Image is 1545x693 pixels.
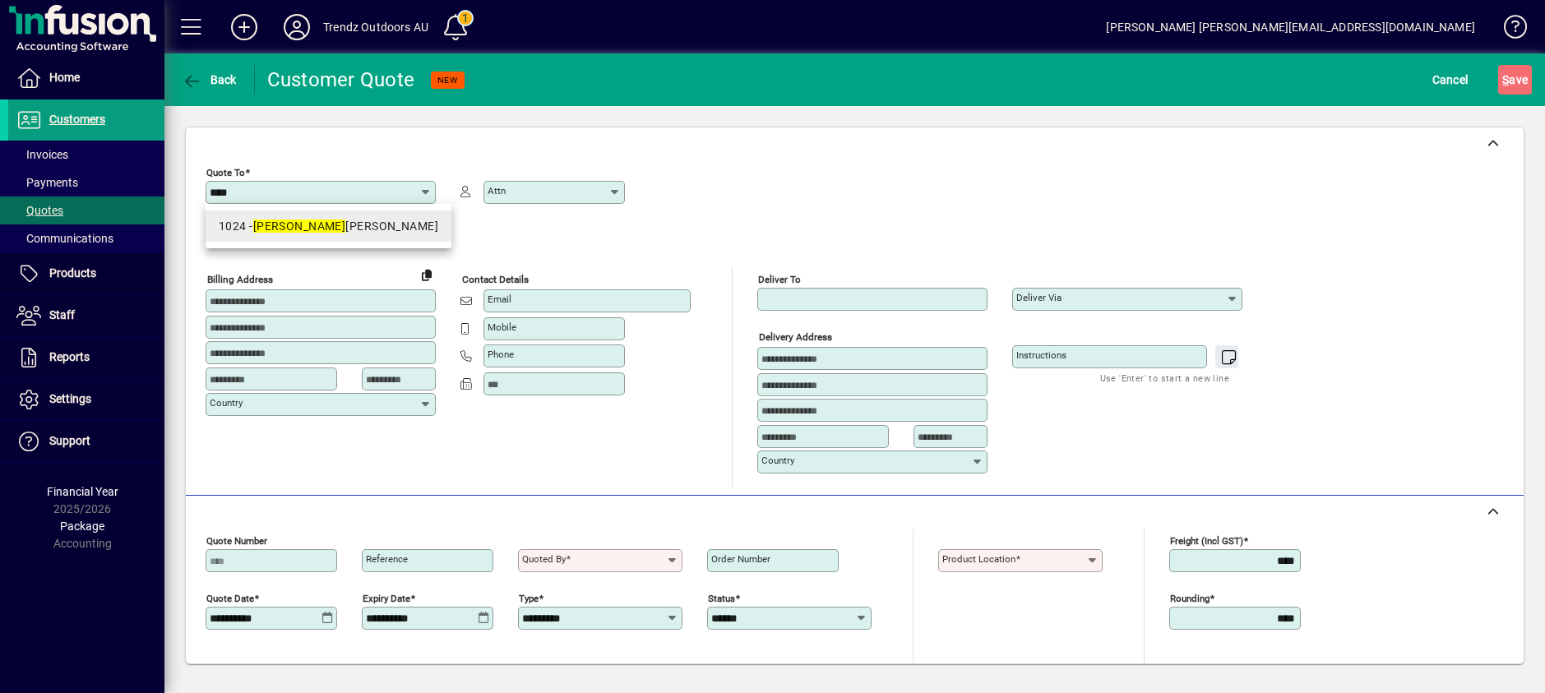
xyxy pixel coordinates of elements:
mat-label: Type [519,592,539,603]
button: Add [218,12,271,42]
a: Support [8,421,164,462]
em: [PERSON_NAME] [253,219,346,233]
span: Customers [49,113,105,126]
mat-label: Expiry date [363,592,410,603]
a: Home [8,58,164,99]
span: Reports [49,350,90,363]
span: NEW [437,75,458,85]
a: Staff [8,295,164,336]
mat-label: Reference [366,553,408,565]
span: Payments [16,176,78,189]
mat-label: Order number [711,553,770,565]
span: Package [60,520,104,533]
mat-label: Status [708,592,735,603]
mat-label: Freight (incl GST) [1170,534,1243,546]
a: Knowledge Base [1492,3,1524,57]
a: Products [8,253,164,294]
div: Trendz Outdoors AU [323,14,428,40]
button: Save [1498,65,1532,95]
mat-label: Country [761,455,794,466]
span: Invoices [16,148,68,161]
button: Back [178,65,241,95]
mat-label: Quote date [206,592,254,603]
mat-label: Quoted by [522,553,566,565]
span: Staff [49,308,75,321]
mat-label: Quote number [206,534,267,546]
button: Profile [271,12,323,42]
mat-label: Product location [942,553,1015,565]
span: ave [1502,67,1528,93]
mat-label: Email [488,293,511,305]
mat-option: 1024 - Matt Morton [206,210,451,242]
mat-label: Rounding [1170,592,1210,603]
span: S [1502,73,1509,86]
span: Back [182,73,237,86]
a: Quotes [8,196,164,224]
mat-label: Instructions [1016,349,1066,361]
a: Communications [8,224,164,252]
a: Reports [8,337,164,378]
span: Communications [16,232,113,245]
div: Customer Quote [267,67,415,93]
mat-hint: Use 'Enter' to start a new line [1100,368,1229,387]
span: Support [49,434,90,447]
mat-label: Attn [488,185,506,196]
span: Home [49,71,80,84]
span: Products [49,266,96,280]
mat-label: Phone [488,349,514,360]
mat-label: Mobile [488,321,516,333]
span: Financial Year [47,485,118,498]
a: Payments [8,169,164,196]
mat-label: Deliver via [1016,292,1062,303]
div: [PERSON_NAME] [PERSON_NAME][EMAIL_ADDRESS][DOMAIN_NAME] [1106,14,1475,40]
span: Quotes [16,204,63,217]
a: Invoices [8,141,164,169]
app-page-header-button: Back [164,65,255,95]
a: Settings [8,379,164,420]
button: Copy to Delivery address [414,261,440,288]
div: 1024 - [PERSON_NAME] [219,218,438,235]
mat-label: Quote To [206,167,245,178]
span: Settings [49,392,91,405]
span: Cancel [1432,67,1469,93]
mat-label: Country [210,397,243,409]
button: Cancel [1428,65,1473,95]
mat-label: Deliver To [758,274,801,285]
